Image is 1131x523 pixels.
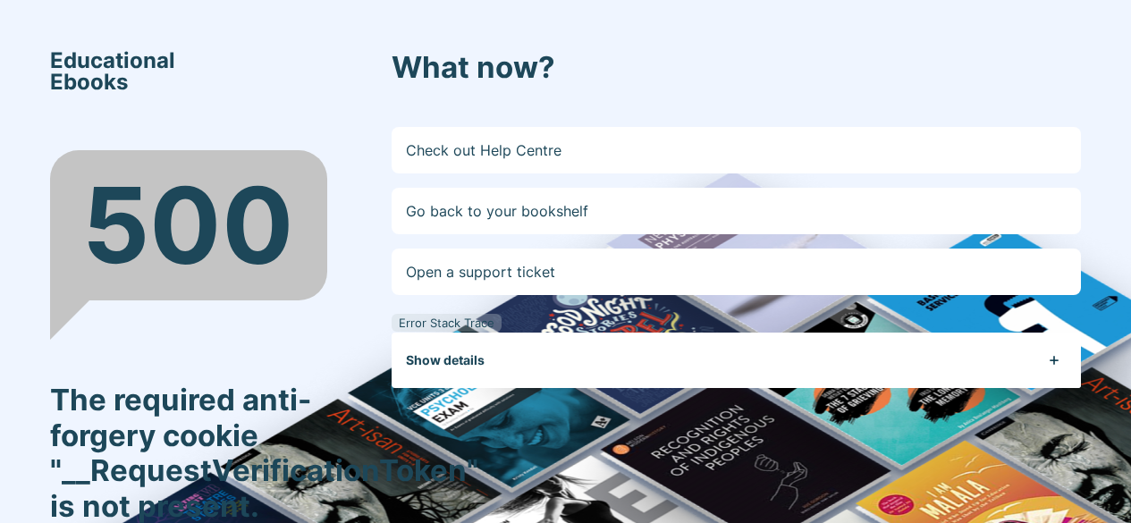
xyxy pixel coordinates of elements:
[406,333,1081,388] button: Show details
[392,127,1081,173] a: Check out Help Centre
[50,50,175,93] span: Educational Ebooks
[392,50,1081,86] h3: What now?
[50,150,327,300] div: 500
[392,188,1081,234] a: Go back to your bookshelf
[392,249,1081,295] a: Open a support ticket
[392,314,502,332] div: Error Stack Trace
